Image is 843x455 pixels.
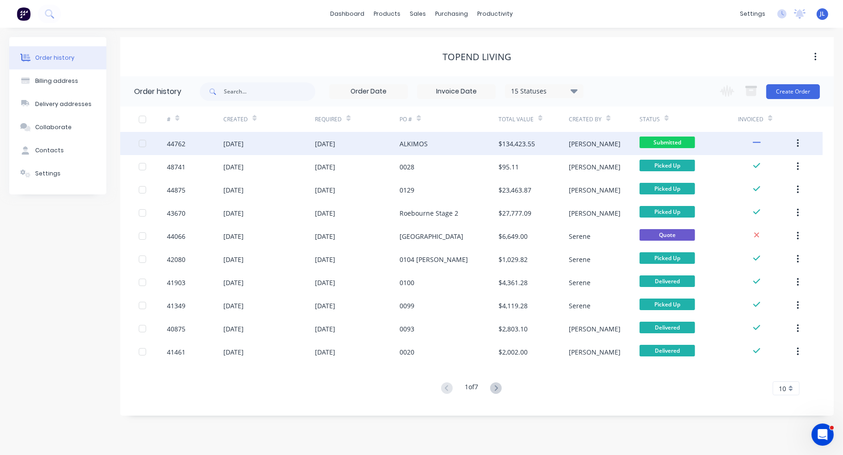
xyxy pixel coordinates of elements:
[779,384,786,393] span: 10
[735,7,770,21] div: settings
[167,231,185,241] div: 44066
[9,93,106,116] button: Delivery addresses
[569,324,621,334] div: [PERSON_NAME]
[167,301,185,311] div: 41349
[400,255,468,264] div: 0104 [PERSON_NAME]
[400,324,414,334] div: 0093
[498,115,534,124] div: Total Value
[369,7,405,21] div: products
[640,206,695,218] span: Picked Up
[569,231,591,241] div: Serene
[498,139,535,149] div: $134,423.55
[167,185,185,195] div: 44875
[505,86,583,96] div: 15 Statuses
[400,208,458,218] div: Roebourne Stage 2
[498,255,528,264] div: $1,029.82
[223,347,244,357] div: [DATE]
[640,345,695,356] span: Delivered
[315,347,335,357] div: [DATE]
[569,255,591,264] div: Serene
[167,162,185,172] div: 48741
[498,278,528,287] div: $4,361.28
[640,275,695,287] span: Delivered
[167,139,185,149] div: 44762
[330,85,407,99] input: Order Date
[35,100,92,108] div: Delivery addresses
[9,116,106,139] button: Collaborate
[569,208,621,218] div: [PERSON_NAME]
[569,301,591,311] div: Serene
[640,115,660,124] div: Status
[569,139,621,149] div: [PERSON_NAME]
[9,46,106,69] button: Order history
[35,169,61,178] div: Settings
[315,301,335,311] div: [DATE]
[569,185,621,195] div: [PERSON_NAME]
[167,208,185,218] div: 43670
[820,10,825,18] span: JL
[167,278,185,287] div: 41903
[315,115,342,124] div: Required
[224,82,315,101] input: Search...
[400,231,463,241] div: [GEOGRAPHIC_DATA]
[223,106,315,132] div: Created
[640,160,695,171] span: Picked Up
[812,424,834,446] iframe: Intercom live chat
[35,54,74,62] div: Order history
[134,86,181,97] div: Order history
[223,162,244,172] div: [DATE]
[167,324,185,334] div: 40875
[9,139,106,162] button: Contacts
[223,301,244,311] div: [DATE]
[223,139,244,149] div: [DATE]
[766,84,820,99] button: Create Order
[326,7,369,21] a: dashboard
[17,7,31,21] img: Factory
[738,115,763,124] div: Invoiced
[400,185,414,195] div: 0129
[640,106,738,132] div: Status
[400,347,414,357] div: 0020
[400,278,414,287] div: 0100
[640,137,695,148] span: Submitted
[569,115,602,124] div: Created By
[431,7,473,21] div: purchasing
[569,106,640,132] div: Created By
[315,278,335,287] div: [DATE]
[569,347,621,357] div: [PERSON_NAME]
[315,208,335,218] div: [DATE]
[9,162,106,185] button: Settings
[473,7,517,21] div: productivity
[315,139,335,149] div: [DATE]
[640,322,695,333] span: Delivered
[223,208,244,218] div: [DATE]
[569,162,621,172] div: [PERSON_NAME]
[35,123,72,131] div: Collaborate
[640,229,695,241] span: Quote
[315,106,400,132] div: Required
[498,231,528,241] div: $6,649.00
[465,382,478,395] div: 1 of 7
[498,324,528,334] div: $2,803.10
[498,347,528,357] div: $2,002.00
[400,106,498,132] div: PO #
[498,106,569,132] div: Total Value
[498,301,528,311] div: $4,119.28
[167,106,223,132] div: #
[315,162,335,172] div: [DATE]
[443,51,511,62] div: Topend Living
[400,115,412,124] div: PO #
[167,115,171,124] div: #
[223,255,244,264] div: [DATE]
[640,252,695,264] span: Picked Up
[35,146,64,155] div: Contacts
[418,85,495,99] input: Invoice Date
[400,139,428,149] div: ALKIMOS
[223,185,244,195] div: [DATE]
[315,231,335,241] div: [DATE]
[223,115,248,124] div: Created
[640,299,695,310] span: Picked Up
[315,185,335,195] div: [DATE]
[167,255,185,264] div: 42080
[315,324,335,334] div: [DATE]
